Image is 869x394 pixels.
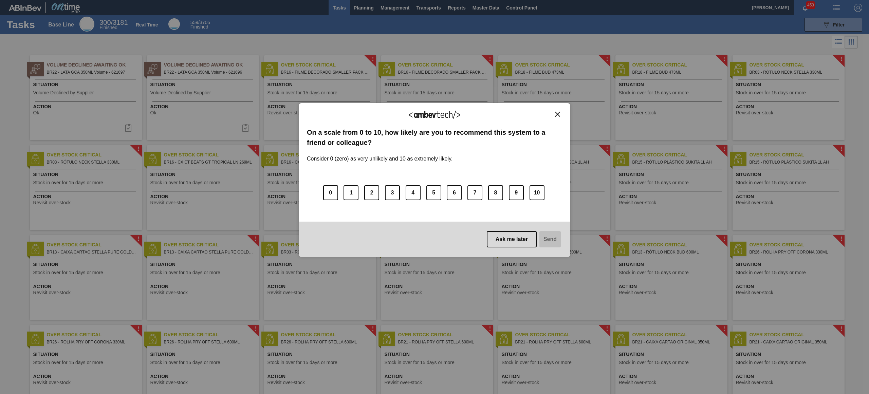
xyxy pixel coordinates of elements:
button: 5 [426,185,441,200]
img: Close [555,112,560,117]
button: 10 [530,185,544,200]
button: 7 [467,185,482,200]
button: 2 [364,185,379,200]
button: 9 [509,185,524,200]
label: Consider 0 (zero) as very unlikely and 10 as extremely likely. [307,148,452,162]
button: Ask me later [487,231,537,247]
img: Logo Ambevtech [409,111,460,119]
button: 3 [385,185,400,200]
button: 1 [344,185,358,200]
label: On a scale from 0 to 10, how likely are you to recommend this system to a friend or colleague? [307,127,562,148]
button: 0 [323,185,338,200]
button: Close [553,111,562,117]
button: 6 [447,185,462,200]
button: 4 [406,185,421,200]
button: 8 [488,185,503,200]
